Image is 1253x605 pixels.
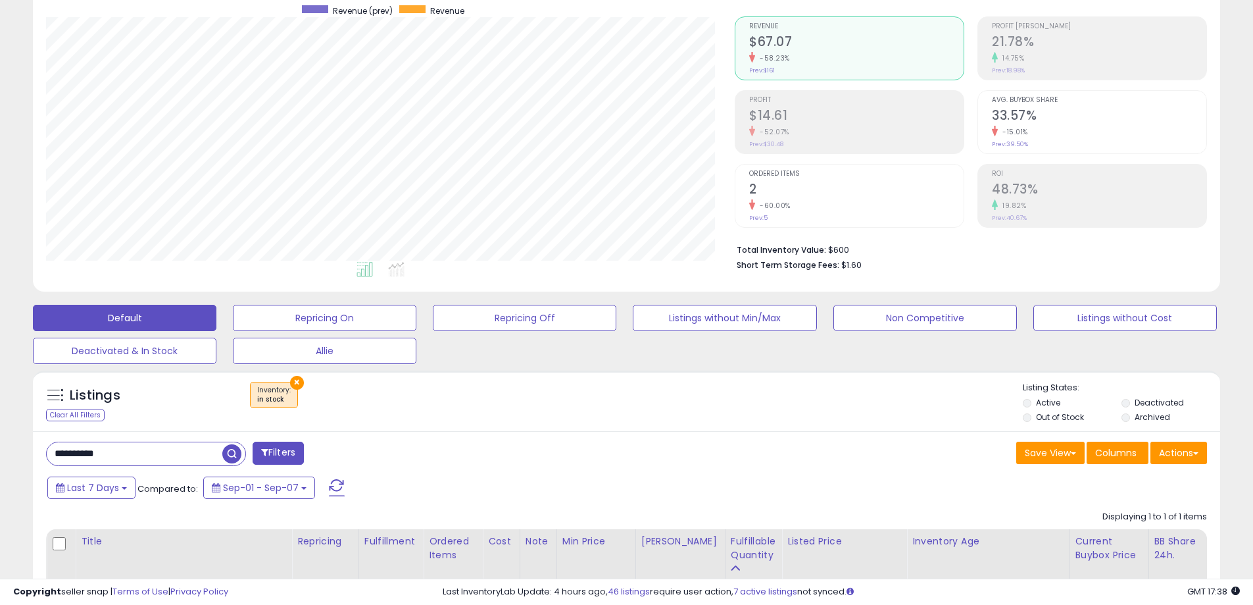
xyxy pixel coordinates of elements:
[1033,305,1217,331] button: Listings without Cost
[992,108,1206,126] h2: 33.57%
[1135,397,1184,408] label: Deactivated
[33,338,216,364] button: Deactivated & In Stock
[1150,442,1207,464] button: Actions
[170,585,228,598] a: Privacy Policy
[749,182,964,199] h2: 2
[443,586,1240,598] div: Last InventoryLab Update: 4 hours ago, require user action, not synced.
[749,140,783,148] small: Prev: $30.48
[608,585,650,598] a: 46 listings
[998,127,1028,137] small: -15.01%
[1023,382,1220,394] p: Listing States:
[992,214,1027,222] small: Prev: 40.67%
[33,305,216,331] button: Default
[137,483,198,495] span: Compared to:
[731,535,776,562] div: Fulfillable Quantity
[787,535,901,548] div: Listed Price
[430,5,464,16] span: Revenue
[233,338,416,364] button: Allie
[998,53,1024,63] small: 14.75%
[1154,535,1202,562] div: BB Share 24h.
[253,442,304,465] button: Filters
[297,535,353,548] div: Repricing
[526,535,551,548] div: Note
[755,53,790,63] small: -58.23%
[233,305,416,331] button: Repricing On
[1036,411,1084,423] label: Out of Stock
[992,140,1028,148] small: Prev: 39.50%
[1187,585,1240,598] span: 2025-09-15 17:38 GMT
[1135,411,1170,423] label: Archived
[749,97,964,104] span: Profit
[992,23,1206,30] span: Profit [PERSON_NAME]
[1036,397,1060,408] label: Active
[992,171,1206,178] span: ROI
[737,244,826,255] b: Total Inventory Value:
[992,66,1025,74] small: Prev: 18.98%
[1095,446,1137,460] span: Columns
[749,171,964,178] span: Ordered Items
[992,97,1206,104] span: Avg. Buybox Share
[488,535,514,548] div: Cost
[749,214,768,222] small: Prev: 5
[70,386,120,405] h5: Listings
[1087,442,1148,464] button: Columns
[257,385,291,405] span: Inventory :
[641,535,720,548] div: [PERSON_NAME]
[992,34,1206,52] h2: 21.78%
[364,535,418,548] div: Fulfillment
[1102,511,1207,523] div: Displaying 1 to 1 of 1 items
[992,182,1206,199] h2: 48.73%
[749,66,775,74] small: Prev: $161
[333,5,393,16] span: Revenue (prev)
[755,201,791,211] small: -60.00%
[733,585,797,598] a: 7 active listings
[737,259,839,271] b: Short Term Storage Fees:
[562,535,630,548] div: Min Price
[737,241,1197,257] li: $600
[912,535,1064,548] div: Inventory Age
[13,586,228,598] div: seller snap | |
[81,535,286,548] div: Title
[755,127,789,137] small: -52.07%
[749,23,964,30] span: Revenue
[998,201,1026,211] small: 19.82%
[1016,442,1085,464] button: Save View
[1075,535,1143,562] div: Current Buybox Price
[223,481,299,494] span: Sep-01 - Sep-07
[203,477,315,499] button: Sep-01 - Sep-07
[833,305,1017,331] button: Non Competitive
[46,409,105,421] div: Clear All Filters
[749,108,964,126] h2: $14.61
[433,305,616,331] button: Repricing Off
[633,305,816,331] button: Listings without Min/Max
[67,481,119,494] span: Last 7 Days
[841,259,862,271] span: $1.60
[257,395,291,404] div: in stock
[290,376,304,390] button: ×
[429,535,477,562] div: Ordered Items
[112,585,168,598] a: Terms of Use
[47,477,135,499] button: Last 7 Days
[13,585,61,598] strong: Copyright
[749,34,964,52] h2: $67.07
